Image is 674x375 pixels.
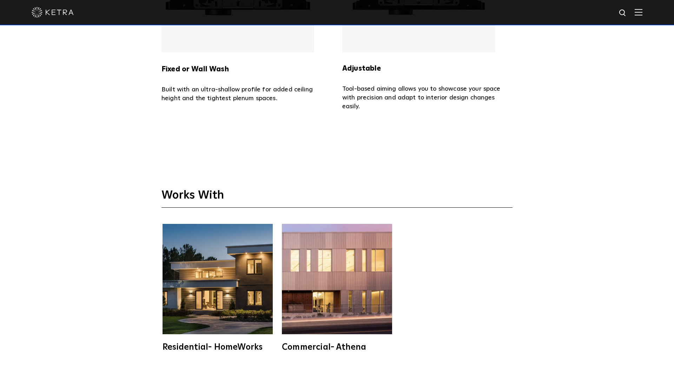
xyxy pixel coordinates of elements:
img: athena-square [282,224,392,334]
h3: Works With [161,188,513,208]
a: Residential- HomeWorks [161,224,274,351]
a: Commercial- Athena [281,224,393,351]
img: Hamburger%20Nav.svg [635,9,642,15]
strong: Adjustable [342,65,381,72]
div: Commercial- Athena [282,343,392,351]
div: Residential- HomeWorks [163,343,273,351]
p: Built with an ultra-shallow profile for added ceiling height and the tightest plenum spaces. [161,85,332,103]
p: Tool-based aiming allows you to showcase your space with precision and adapt to interior design c... [342,85,513,111]
img: homeworks_hero [163,224,273,334]
img: search icon [619,9,627,18]
strong: Fixed or Wall Wash [161,66,229,73]
img: ketra-logo-2019-white [32,7,74,18]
